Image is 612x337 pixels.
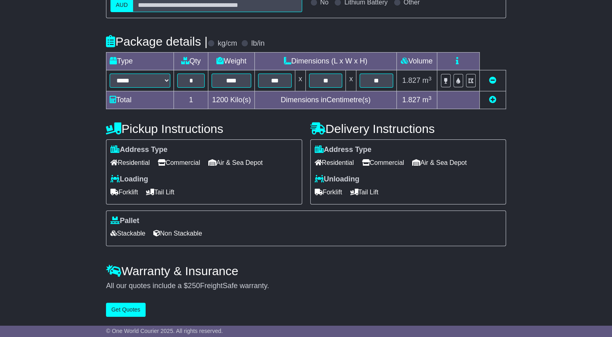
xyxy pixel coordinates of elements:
[106,122,302,135] h4: Pickup Instructions
[110,217,139,225] label: Pallet
[362,156,404,169] span: Commercial
[106,53,174,70] td: Type
[310,122,506,135] h4: Delivery Instructions
[255,91,396,109] td: Dimensions in Centimetre(s)
[489,76,496,84] a: Remove this item
[153,227,202,240] span: Non Stackable
[412,156,467,169] span: Air & Sea Depot
[428,76,432,82] sup: 3
[402,96,420,104] span: 1.827
[255,53,396,70] td: Dimensions (L x W x H)
[110,227,145,240] span: Stackable
[110,186,138,198] span: Forklift
[218,39,237,48] label: kg/cm
[295,70,305,91] td: x
[158,156,200,169] span: Commercial
[402,76,420,84] span: 1.827
[208,91,255,109] td: Kilo(s)
[350,186,379,198] span: Tail Lift
[106,264,506,278] h4: Warranty & Insurance
[110,175,148,184] label: Loading
[106,303,146,317] button: Get Quotes
[489,96,496,104] a: Add new item
[422,96,432,104] span: m
[251,39,265,48] label: lb/in
[315,175,360,184] label: Unloading
[346,70,356,91] td: x
[315,186,342,198] span: Forklift
[428,95,432,101] sup: 3
[208,156,263,169] span: Air & Sea Depot
[106,328,223,334] span: © One World Courier 2025. All rights reserved.
[188,282,200,290] span: 250
[422,76,432,84] span: m
[146,186,174,198] span: Tail Lift
[106,91,174,109] td: Total
[212,96,228,104] span: 1200
[174,53,208,70] td: Qty
[315,156,354,169] span: Residential
[106,282,506,291] div: All our quotes include a $ FreightSafe warranty.
[315,145,372,154] label: Address Type
[110,156,150,169] span: Residential
[110,145,167,154] label: Address Type
[396,53,437,70] td: Volume
[208,53,255,70] td: Weight
[174,91,208,109] td: 1
[106,35,208,48] h4: Package details |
